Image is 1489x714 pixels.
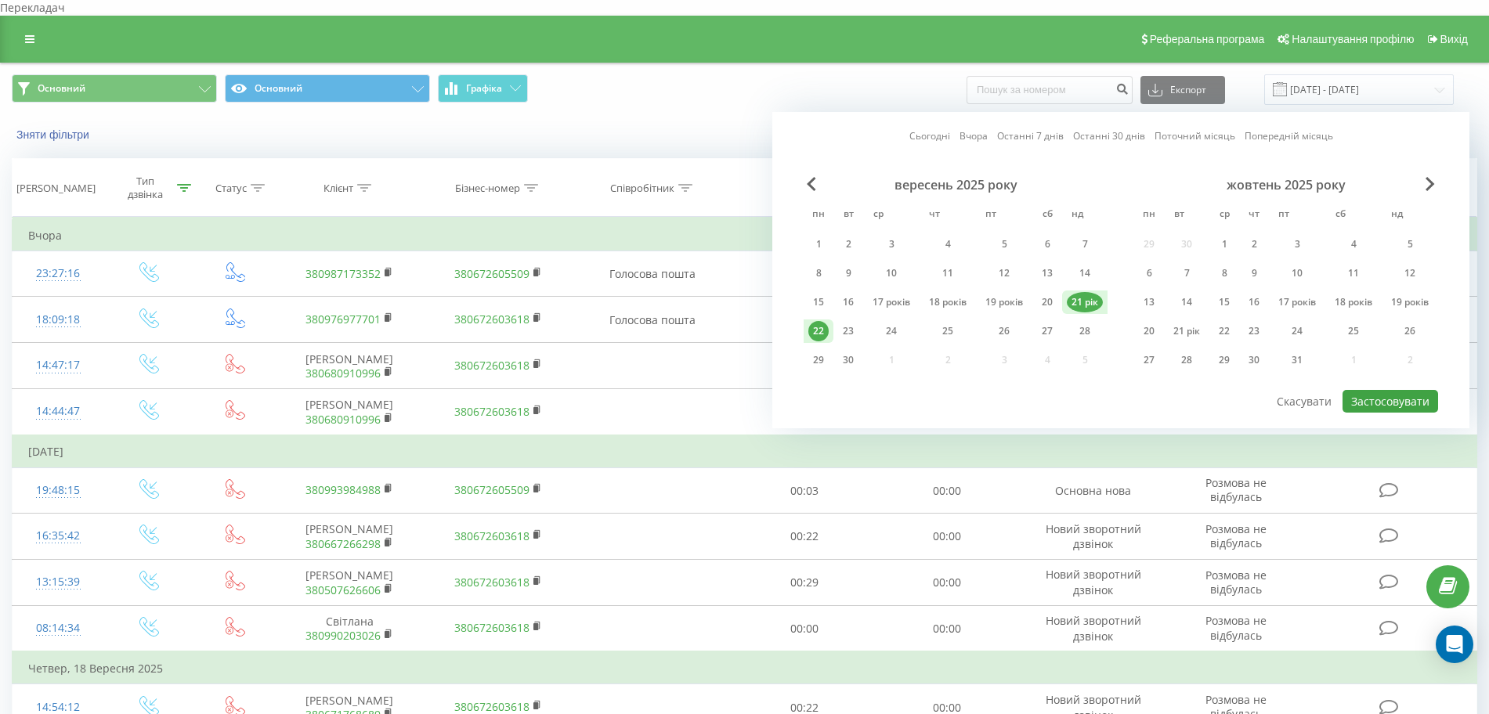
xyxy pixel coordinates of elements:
font: [PERSON_NAME] [305,693,393,708]
font: Сьогодні [909,129,950,142]
a: 380672603618 [454,312,529,326]
abbr: середа [866,204,890,227]
a: 380667266298 [305,536,381,551]
div: 2 жовтня 2025 р. [1239,233,1269,256]
font: 11 [942,266,953,279]
div: 28 жовтня 2025 р. [1164,348,1209,372]
font: Поточний місяць [1155,129,1235,142]
font: 13 [1144,295,1155,308]
font: 00:03 [790,483,819,498]
font: Бізнес-номер [455,181,520,195]
div: 25 вересня 2025 р. [920,319,976,343]
font: Розмова не відбулась [1205,613,1267,642]
div: субота, 4 жовтня 2025 р. [1325,233,1382,256]
a: Реферальна програма [1133,16,1270,63]
font: 20 [1042,295,1053,308]
div: 17 вересня 2025 р. [863,290,920,314]
font: 18:09:18 [36,312,80,326]
font: 17 років [1278,295,1316,308]
font: 14:44:47 [36,403,80,418]
abbr: понеділок [1137,204,1161,227]
abbr: четвер [923,204,946,227]
a: 380680910996 [305,412,381,427]
abbr: вівторок [1167,204,1191,227]
div: Пт 19 вер 2025 р. [976,290,1032,314]
font: Розмова не відбулась [1205,475,1267,504]
font: вересень 2025 року [894,176,1017,193]
font: Розмова не відбулась [1205,568,1267,597]
font: 13:15:39 [36,574,80,589]
font: 23 [843,324,854,337]
a: 380672603618 [454,528,529,543]
a: 380672605509 [454,482,529,497]
div: субота, 18 жовтня 2025 р. [1325,290,1382,314]
div: 15 жовтня 2025 р. [1209,290,1239,314]
div: 23 вересня 2025 р. [833,319,863,343]
font: 15 [1219,295,1230,308]
font: 27 [1144,353,1155,366]
font: 24 [1292,324,1303,337]
div: Пт 12 вер 2025 р. [976,261,1032,285]
font: 30 [1249,353,1260,366]
font: 3 [1295,237,1300,251]
font: 17 років [873,295,910,308]
div: Пн 8 вер 2025 р. [804,261,833,285]
font: [PERSON_NAME] [305,522,393,537]
font: вт [1174,207,1184,220]
font: 24 [886,324,897,337]
div: 10 вересня 2025 р. [863,261,920,285]
div: сб 27 вер 2025 р. [1032,319,1062,343]
font: Останні 30 днів [1073,129,1145,142]
div: Пт 5 вер 2025 р. [976,233,1032,256]
div: Відкрити Intercom Messenger [1436,626,1473,663]
font: нд [1072,207,1083,220]
font: 14:47:17 [36,357,80,372]
font: пт [985,207,996,220]
font: Четвер, 18 Вересня 2025 [28,661,163,676]
div: Чт 23 жовтня 2025 р. [1239,319,1269,343]
a: 380672603618 [454,620,529,635]
div: Пн 1 вер 2025 р. [804,233,833,256]
div: нд 28 вер 2025 р. [1062,319,1108,343]
font: 22 [813,324,824,337]
font: 29 [813,353,824,366]
font: 26 [999,324,1010,337]
font: нд [1391,207,1403,220]
font: 5 [1408,237,1413,251]
font: [PERSON_NAME] [305,352,393,366]
div: 9 жовтня 2025 р. [1239,261,1269,285]
font: 14 [1079,266,1090,279]
font: [DATE] [28,445,63,460]
div: нд 19 жовтня 2025 р. [1382,290,1438,314]
font: чт [1249,207,1260,220]
a: 380672603618 [454,358,529,373]
div: Пн 22 вер 2025 р. [804,319,833,343]
span: Попередній місяць [807,177,816,191]
font: 28 [1079,324,1090,337]
a: 380507626606 [305,582,381,597]
div: чт 11 вер 2025 р. [920,261,976,285]
abbr: середа [1213,204,1236,227]
abbr: п'ятниця [979,204,1003,227]
a: 380976977701 [305,312,381,326]
a: Налаштування профілю [1270,16,1419,63]
font: Вчора [28,228,62,243]
font: вт [844,207,854,220]
font: 18 років [1335,295,1372,308]
font: 2 [846,237,851,251]
font: Основний [38,81,85,95]
font: Основний [255,81,302,95]
font: [PERSON_NAME] [305,398,393,413]
a: 380672605509 [454,266,529,281]
div: з 20 вересня 2025 року. [1032,290,1062,314]
abbr: вівторок [837,204,860,227]
div: сб 6 вер 2025 р. [1032,233,1062,256]
font: 12 [999,266,1010,279]
a: 380672603618 [454,575,529,590]
font: Попередній місяць [1245,129,1333,142]
font: пн [1143,207,1155,220]
font: Реферальна програма [1150,33,1265,45]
